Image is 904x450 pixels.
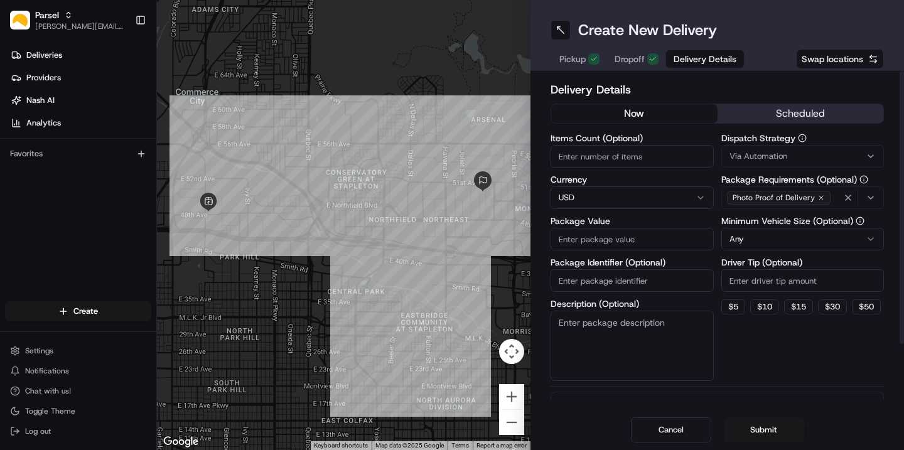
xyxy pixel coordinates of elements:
[721,269,885,292] input: Enter driver tip amount
[73,306,98,317] span: Create
[499,410,524,435] button: Zoom out
[551,299,714,308] label: Description (Optional)
[721,258,885,267] label: Driver Tip (Optional)
[733,193,815,203] span: Photo Proof of Delivery
[631,417,711,442] button: Cancel
[721,217,885,225] label: Minimum Vehicle Size (Optional)
[721,134,885,142] label: Dispatch Strategy
[551,145,714,168] input: Enter number of items
[56,132,173,142] div: We're available if you need us!
[25,386,71,396] span: Chat with us!
[106,282,116,292] div: 💻
[35,9,59,21] button: Parsel
[551,269,714,292] input: Enter package identifier
[13,120,35,142] img: 1736555255976-a54dd68f-1ca7-489b-9aae-adbdc363a1c4
[13,13,38,38] img: Nash
[26,117,61,129] span: Analytics
[26,120,49,142] img: 8016278978528_b943e370aa5ada12b00a_72.png
[13,163,84,173] div: Past conversations
[818,299,847,314] button: $30
[451,442,469,449] a: Terms (opens in new tab)
[125,311,152,321] span: Pylon
[551,392,884,421] button: Package Items (0)
[578,20,717,40] h1: Create New Delivery
[615,53,645,65] span: Dropoff
[10,11,30,30] img: Parsel
[13,50,229,70] p: Welcome 👋
[551,81,884,99] h2: Delivery Details
[718,104,884,123] button: scheduled
[26,50,62,61] span: Deliveries
[802,53,863,65] span: Swap locations
[551,134,714,142] label: Items Count (Optional)
[5,362,151,380] button: Notifications
[119,281,202,293] span: API Documentation
[724,417,804,442] button: Submit
[5,144,151,164] div: Favorites
[39,195,102,205] span: [PERSON_NAME]
[551,104,718,123] button: now
[25,406,75,416] span: Toggle Theme
[551,175,714,184] label: Currency
[25,366,69,376] span: Notifications
[5,301,151,321] button: Create
[314,441,368,450] button: Keyboard shortcuts
[89,311,152,321] a: Powered byPylon
[13,183,33,203] img: Brigitte Vinadas
[5,402,151,420] button: Toggle Theme
[750,299,779,314] button: $10
[26,95,55,106] span: Nash AI
[5,382,151,400] button: Chat with us!
[25,229,35,239] img: 1736555255976-a54dd68f-1ca7-489b-9aae-adbdc363a1c4
[101,276,207,298] a: 💻API Documentation
[25,426,51,436] span: Log out
[160,434,202,450] a: Open this area in Google Maps (opens a new window)
[13,282,23,292] div: 📗
[8,276,101,298] a: 📗Knowledge Base
[35,21,125,31] button: [PERSON_NAME][EMAIL_ADDRESS][PERSON_NAME][DOMAIN_NAME]
[33,81,207,94] input: Clear
[13,217,33,237] img: Dianne Alexi Soriano
[176,228,202,238] span: [DATE]
[5,342,151,360] button: Settings
[729,151,787,162] span: Via Automation
[39,228,166,238] span: [PERSON_NAME] [PERSON_NAME]
[111,195,137,205] span: [DATE]
[5,422,151,440] button: Log out
[721,145,885,168] button: Via Automation
[499,339,524,364] button: Map camera controls
[213,124,229,139] button: Start new chat
[169,228,173,238] span: •
[5,45,156,65] a: Deliveries
[796,49,884,69] button: Swap locations
[476,442,527,449] a: Report a map error
[674,53,736,65] span: Delivery Details
[721,186,885,209] button: Photo Proof of Delivery
[5,113,156,133] a: Analytics
[798,134,807,142] button: Dispatch Strategy
[5,90,156,110] a: Nash AI
[784,299,813,314] button: $15
[26,72,61,83] span: Providers
[25,281,96,293] span: Knowledge Base
[56,120,206,132] div: Start new chat
[5,5,130,35] button: ParselParsel[PERSON_NAME][EMAIL_ADDRESS][PERSON_NAME][DOMAIN_NAME]
[859,175,868,184] button: Package Requirements (Optional)
[551,217,714,225] label: Package Value
[721,175,885,184] label: Package Requirements (Optional)
[559,53,586,65] span: Pickup
[852,299,881,314] button: $50
[104,195,109,205] span: •
[551,228,714,250] input: Enter package value
[195,161,229,176] button: See all
[25,346,53,356] span: Settings
[721,299,745,314] button: $5
[25,195,35,205] img: 1736555255976-a54dd68f-1ca7-489b-9aae-adbdc363a1c4
[499,384,524,409] button: Zoom in
[160,434,202,450] img: Google
[5,68,156,88] a: Providers
[551,258,714,267] label: Package Identifier (Optional)
[856,217,864,225] button: Minimum Vehicle Size (Optional)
